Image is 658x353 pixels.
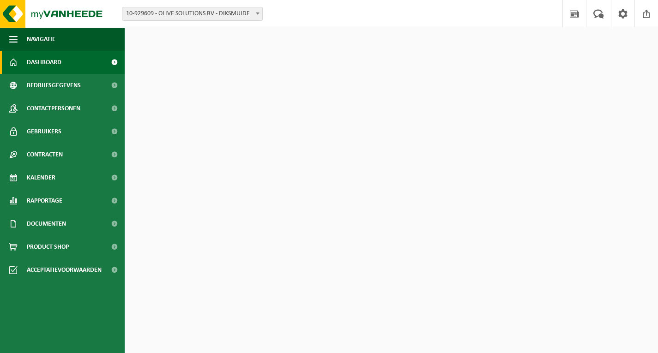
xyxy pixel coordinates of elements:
span: Kalender [27,166,55,189]
span: Documenten [27,212,66,235]
span: 10-929609 - OLIVE SOLUTIONS BV - DIKSMUIDE [122,7,263,21]
span: 10-929609 - OLIVE SOLUTIONS BV - DIKSMUIDE [122,7,262,20]
span: Rapportage [27,189,62,212]
span: Navigatie [27,28,55,51]
span: Product Shop [27,235,69,258]
span: Acceptatievoorwaarden [27,258,102,281]
span: Dashboard [27,51,61,74]
span: Bedrijfsgegevens [27,74,81,97]
span: Gebruikers [27,120,61,143]
span: Contactpersonen [27,97,80,120]
span: Contracten [27,143,63,166]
